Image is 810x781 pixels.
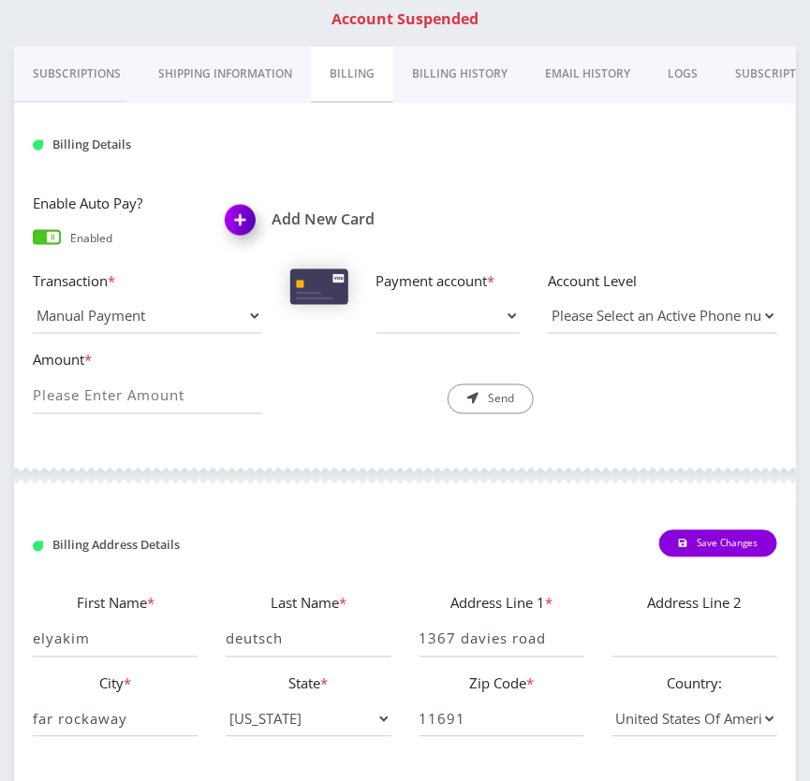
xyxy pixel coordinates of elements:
[271,593,346,615] label: Last Name
[448,384,534,414] button: Send
[469,673,534,695] label: Zip Code
[667,673,722,695] label: Country:
[33,140,43,151] img: Billing Details
[33,379,262,414] input: Please Enter Amount
[659,530,777,557] button: Save Changes
[33,270,262,292] label: Transaction
[33,193,198,214] label: Enable Auto Pay?
[226,622,390,658] input: Last Name
[420,622,584,658] input: Address Line 1
[33,137,262,152] h1: Billing Details
[19,10,791,28] h1: Account Suspended
[33,539,262,553] h1: Billing Address Details
[226,210,390,228] a: Add New CardAdd New Card
[288,673,328,695] label: State
[420,701,584,737] input: Zip
[77,593,155,615] label: First Name
[140,47,311,101] a: Shipping Information
[376,270,520,292] label: Payment account
[290,269,348,305] img: Cards
[450,593,552,615] label: Address Line 1
[33,701,198,737] input: City
[33,350,262,371] label: Amount
[99,673,131,695] label: City
[311,47,393,103] a: Billing
[226,210,390,228] h1: Add New Card
[393,47,526,101] a: Billing History
[33,622,198,658] input: First Name
[33,542,43,552] img: Billing Address Detail
[548,270,777,292] label: Account Level
[526,47,649,101] a: EMAIL HISTORY
[14,47,140,101] a: Subscriptions
[70,230,112,247] p: Enabled
[649,47,716,101] a: LOGS
[647,593,742,615] label: Address Line 2
[216,199,272,254] img: Add New Card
